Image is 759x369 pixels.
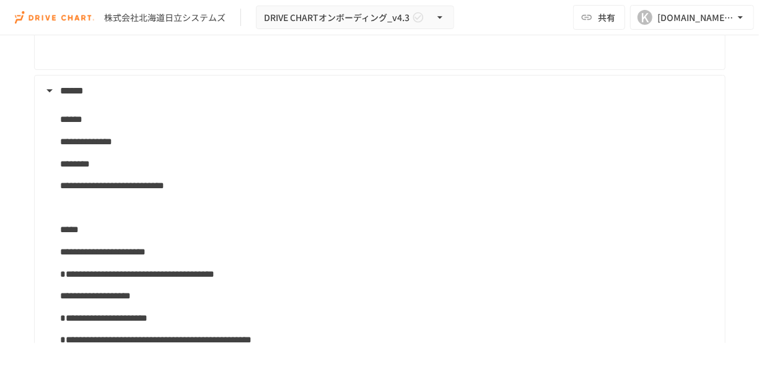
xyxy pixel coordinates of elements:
span: DRIVE CHARTオンボーディング_v4.3 [264,10,410,25]
button: 共有 [573,5,625,30]
button: K[DOMAIN_NAME][EMAIL_ADDRESS][DOMAIN_NAME] [630,5,754,30]
button: DRIVE CHARTオンボーディング_v4.3 [256,6,454,30]
div: [DOMAIN_NAME][EMAIL_ADDRESS][DOMAIN_NAME] [657,10,734,25]
img: i9VDDS9JuLRLX3JIUyK59LcYp6Y9cayLPHs4hOxMB9W [15,7,94,27]
div: 株式会社北海道日立システムズ [104,11,226,24]
div: K [638,10,652,25]
span: 共有 [598,11,615,24]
